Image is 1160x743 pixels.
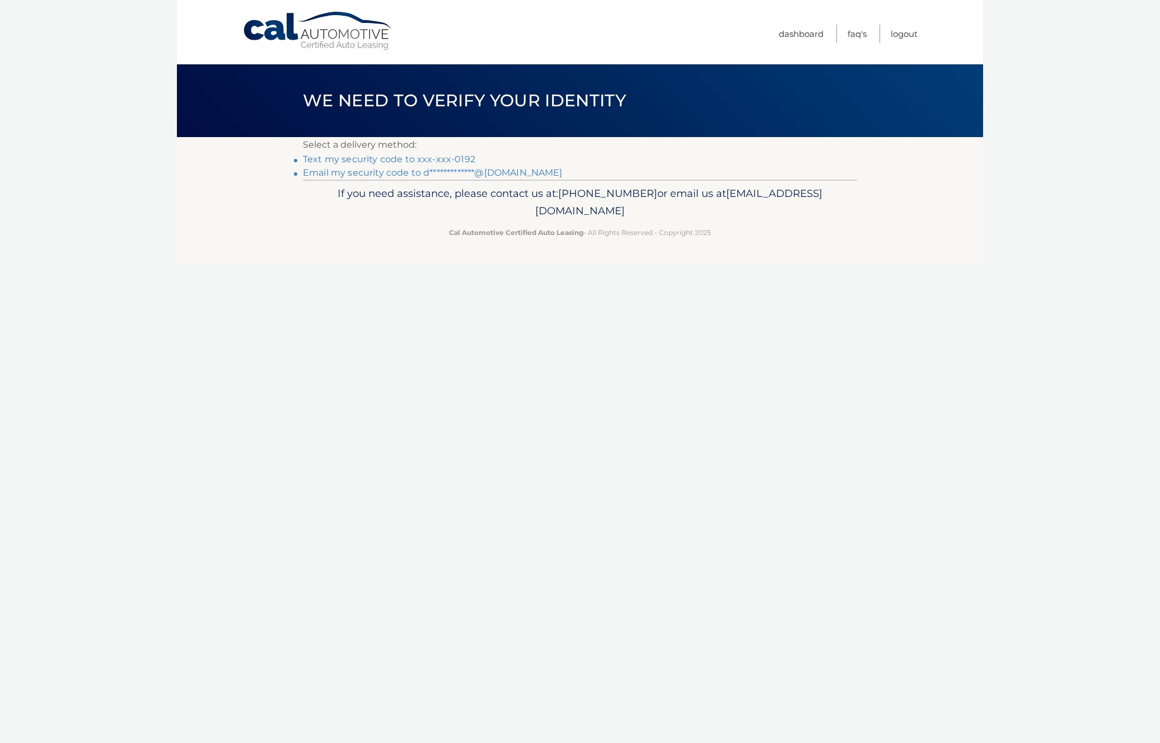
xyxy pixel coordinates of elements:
[891,25,918,43] a: Logout
[303,90,626,111] span: We need to verify your identity
[558,187,657,200] span: [PHONE_NUMBER]
[303,137,857,153] p: Select a delivery method:
[242,11,394,51] a: Cal Automotive
[303,154,475,164] a: Text my security code to xxx-xxx-0192
[848,25,867,43] a: FAQ's
[449,228,583,237] strong: Cal Automotive Certified Auto Leasing
[310,185,850,220] p: If you need assistance, please contact us at: or email us at
[310,227,850,238] p: - All Rights Reserved - Copyright 2025
[779,25,824,43] a: Dashboard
